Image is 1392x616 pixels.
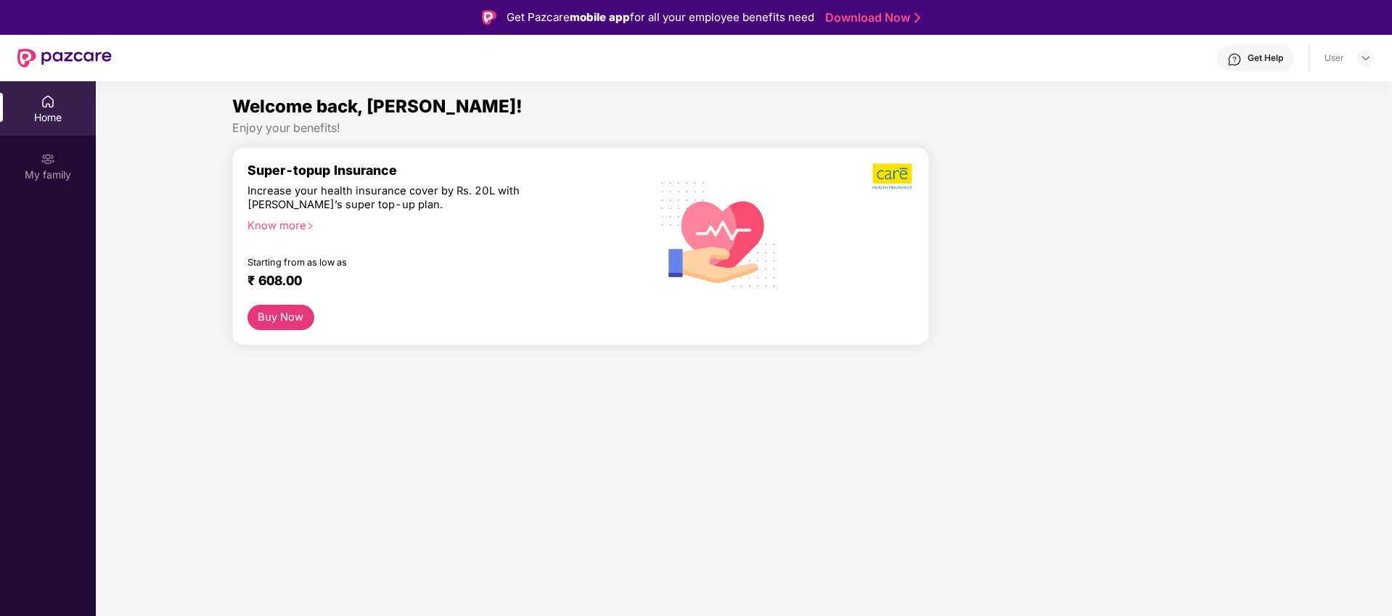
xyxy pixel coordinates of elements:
[1360,52,1372,64] img: svg+xml;base64,PHN2ZyBpZD0iRHJvcGRvd24tMzJ4MzIiIHhtbG5zPSJodHRwOi8vd3d3LnczLm9yZy8yMDAwL3N2ZyIgd2...
[247,257,575,267] div: Starting from as low as
[41,152,55,166] img: svg+xml;base64,PHN2ZyB3aWR0aD0iMjAiIGhlaWdodD0iMjAiIHZpZXdCb3g9IjAgMCAyMCAyMCIgZmlsbD0ibm9uZSIgeG...
[17,49,112,67] img: New Pazcare Logo
[825,10,916,25] a: Download Now
[482,10,496,25] img: Logo
[650,163,788,304] img: svg+xml;base64,PHN2ZyB4bWxucz0iaHR0cDovL3d3dy53My5vcmcvMjAwMC9zdmciIHhtbG5zOnhsaW5rPSJodHRwOi8vd3...
[247,305,314,330] button: Buy Now
[306,222,314,230] span: right
[232,96,523,117] span: Welcome back, [PERSON_NAME]!
[1325,52,1344,64] div: User
[507,9,814,26] div: Get Pazcare for all your employee benefits need
[247,219,628,229] div: Know more
[570,10,630,24] strong: mobile app
[1227,52,1242,67] img: svg+xml;base64,PHN2ZyBpZD0iSGVscC0zMngzMiIgeG1sbnM9Imh0dHA6Ly93d3cudzMub3JnLzIwMDAvc3ZnIiB3aWR0aD...
[1248,52,1283,64] div: Get Help
[247,184,573,213] div: Increase your health insurance cover by Rs. 20L with [PERSON_NAME]’s super top-up plan.
[247,163,636,178] div: Super-topup Insurance
[41,94,55,109] img: svg+xml;base64,PHN2ZyBpZD0iSG9tZSIgeG1sbnM9Imh0dHA6Ly93d3cudzMub3JnLzIwMDAvc3ZnIiB3aWR0aD0iMjAiIG...
[232,120,1256,136] div: Enjoy your benefits!
[914,10,920,25] img: Stroke
[872,163,914,190] img: b5dec4f62d2307b9de63beb79f102df3.png
[247,273,622,290] div: ₹ 608.00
